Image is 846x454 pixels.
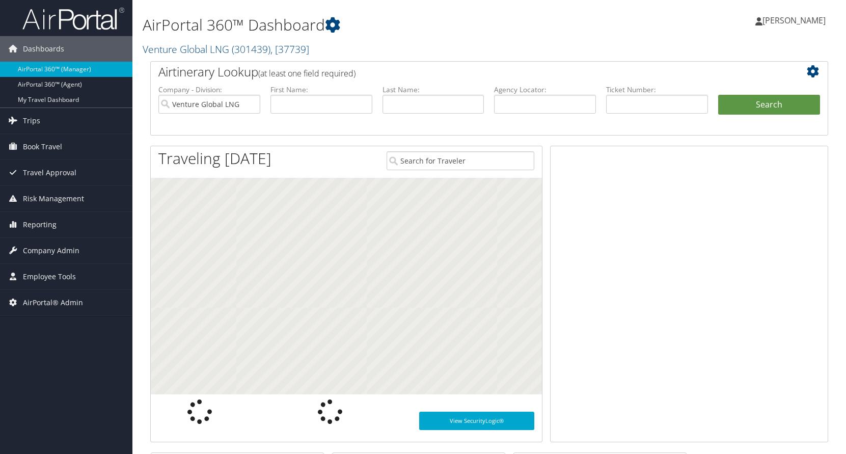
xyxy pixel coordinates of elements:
[383,85,484,95] label: Last Name:
[606,85,708,95] label: Ticket Number:
[158,85,260,95] label: Company - Division:
[23,264,76,289] span: Employee Tools
[23,238,79,263] span: Company Admin
[718,95,820,115] button: Search
[23,134,62,159] span: Book Travel
[22,7,124,31] img: airportal-logo.png
[158,148,271,169] h1: Traveling [DATE]
[23,186,84,211] span: Risk Management
[755,5,836,36] a: [PERSON_NAME]
[23,212,57,237] span: Reporting
[387,151,534,170] input: Search for Traveler
[232,42,270,56] span: ( 301439 )
[270,85,372,95] label: First Name:
[158,63,763,81] h2: Airtinerary Lookup
[270,42,309,56] span: , [ 37739 ]
[23,108,40,133] span: Trips
[23,36,64,62] span: Dashboards
[23,160,76,185] span: Travel Approval
[419,412,534,430] a: View SecurityLogic®
[143,14,605,36] h1: AirPortal 360™ Dashboard
[143,42,309,56] a: Venture Global LNG
[494,85,596,95] label: Agency Locator:
[762,15,826,26] span: [PERSON_NAME]
[23,290,83,315] span: AirPortal® Admin
[258,68,356,79] span: (at least one field required)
